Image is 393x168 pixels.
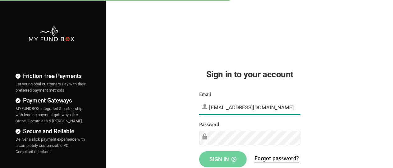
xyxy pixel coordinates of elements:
[16,127,87,136] h4: Secure and Reliable
[199,68,300,81] h2: Sign in to your account
[28,26,75,42] img: mfbwhite.png
[199,151,247,167] button: Sign in
[16,137,85,154] span: Deliver a slick payment experience with a completely customizable PCI-Compliant checkout.
[16,82,85,93] span: Let your global customers Pay with their preferred payment methods.
[209,156,236,162] span: Sign in
[254,155,299,162] a: Forgot password?
[16,96,87,105] h4: Payment Gateways
[199,121,219,129] label: Password
[199,91,211,98] label: Email
[16,106,83,123] span: MYFUNDBOX integrated & partnership with leading payment gateways like Stripe, Gocardless & [PERSO...
[199,101,300,114] input: Email
[16,71,87,80] h4: Friction-free Payments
